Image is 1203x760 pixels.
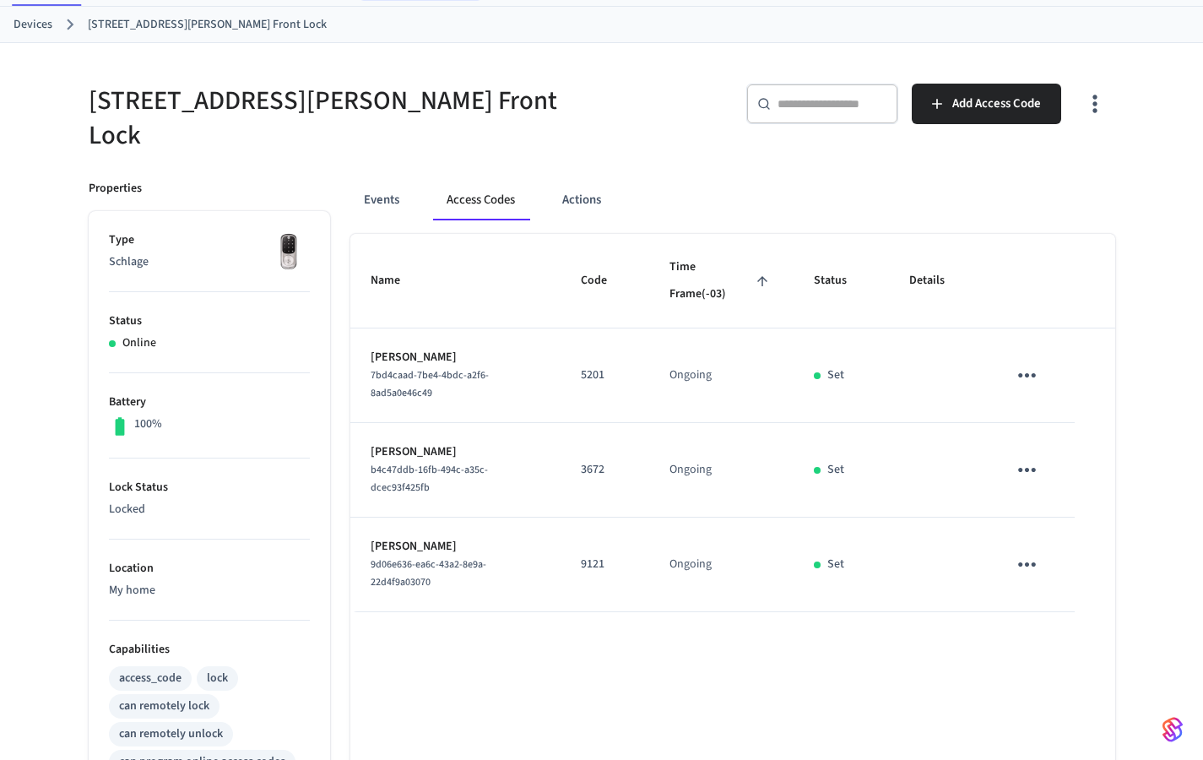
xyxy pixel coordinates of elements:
[649,518,794,612] td: Ongoing
[109,312,310,330] p: Status
[581,556,629,573] p: 9121
[433,180,528,220] button: Access Codes
[952,93,1041,115] span: Add Access Code
[89,180,142,198] p: Properties
[119,670,182,687] div: access_code
[581,268,629,294] span: Code
[134,415,162,433] p: 100%
[814,268,869,294] span: Status
[669,254,773,307] span: Time Frame(-03)
[827,366,844,384] p: Set
[371,538,540,556] p: [PERSON_NAME]
[827,556,844,573] p: Set
[119,698,209,715] div: can remotely lock
[649,423,794,518] td: Ongoing
[119,725,223,743] div: can remotely unlock
[350,180,1115,220] div: ant example
[581,366,629,384] p: 5201
[109,479,310,497] p: Lock Status
[109,560,310,578] p: Location
[371,349,540,366] p: [PERSON_NAME]
[371,443,540,461] p: [PERSON_NAME]
[14,16,52,34] a: Devices
[122,334,156,352] p: Online
[371,368,489,400] span: 7bd4caad-7be4-4bdc-a2f6-8ad5a0e46c49
[549,180,615,220] button: Actions
[207,670,228,687] div: lock
[350,234,1115,612] table: sticky table
[109,582,310,600] p: My home
[109,641,310,659] p: Capabilities
[649,328,794,423] td: Ongoing
[268,231,310,274] img: Yale Assure Touchscreen Wifi Smart Lock, Satin Nickel, Front
[109,501,310,518] p: Locked
[1162,716,1183,743] img: SeamLogoGradient.69752ec5.svg
[827,461,844,479] p: Set
[371,463,488,495] span: b4c47ddb-16fb-494c-a35c-dcec93f425fb
[912,84,1061,124] button: Add Access Code
[109,253,310,271] p: Schlage
[89,84,592,153] h5: [STREET_ADDRESS][PERSON_NAME] Front Lock
[88,16,327,34] a: [STREET_ADDRESS][PERSON_NAME] Front Lock
[371,268,422,294] span: Name
[109,231,310,249] p: Type
[371,557,486,589] span: 9d06e636-ea6c-43a2-8e9a-22d4f9a03070
[581,461,629,479] p: 3672
[109,394,310,411] p: Battery
[909,268,967,294] span: Details
[350,180,413,220] button: Events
